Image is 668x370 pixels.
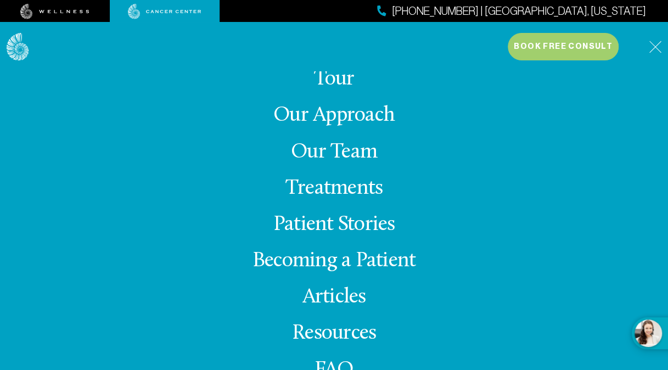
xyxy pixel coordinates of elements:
[252,250,416,272] a: Becoming a Patient
[7,33,29,61] img: logo
[508,33,619,60] button: Book Free Consult
[20,4,89,19] img: wellness
[292,323,376,344] a: Resources
[392,3,646,19] span: [PHONE_NUMBER] | [GEOGRAPHIC_DATA], [US_STATE]
[377,3,646,19] a: [PHONE_NUMBER] | [GEOGRAPHIC_DATA], [US_STATE]
[291,142,377,163] a: Our Team
[273,105,395,126] a: Our Approach
[314,69,355,90] a: Tour
[273,214,395,236] a: Patient Stories
[285,178,383,199] a: Treatments
[128,4,201,19] img: cancer center
[302,287,366,308] a: Articles
[649,41,661,53] img: icon-hamburger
